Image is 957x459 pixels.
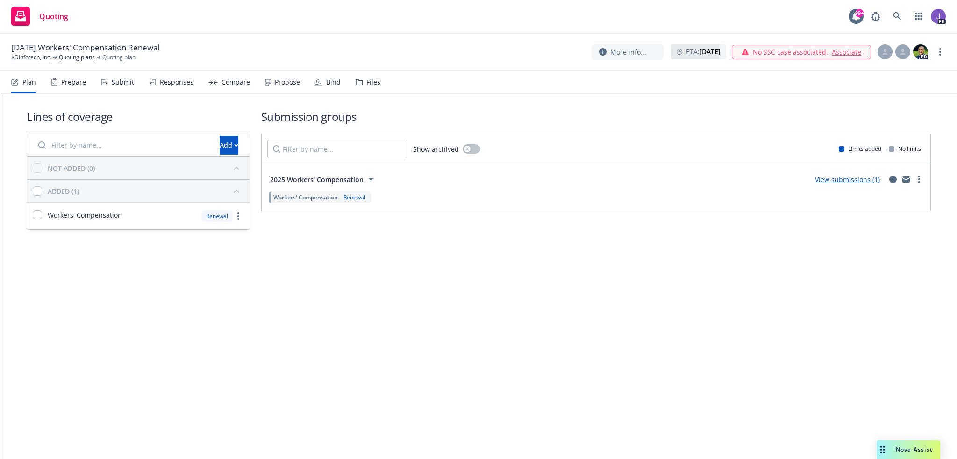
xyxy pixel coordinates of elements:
[815,175,880,184] a: View submissions (1)
[889,145,921,153] div: No limits
[221,78,250,86] div: Compare
[33,136,214,155] input: Filter by name...
[832,47,861,57] a: Associate
[22,78,36,86] div: Plan
[48,210,122,220] span: Workers' Compensation
[366,78,380,86] div: Files
[273,193,338,201] span: Workers' Compensation
[896,445,933,453] span: Nova Assist
[700,47,721,56] strong: [DATE]
[855,9,864,17] div: 99+
[592,44,664,60] button: More info...
[913,44,928,59] img: photo
[61,78,86,86] div: Prepare
[11,53,51,62] a: KDInfotech, Inc.
[48,163,95,173] div: NOT ADDED (0)
[261,109,931,124] h1: Submission groups
[275,78,300,86] div: Propose
[413,144,459,154] span: Show archived
[102,53,136,62] span: Quoting plan
[610,47,646,57] span: More info...
[7,3,72,29] a: Quoting
[27,109,250,124] h1: Lines of coverage
[11,42,159,53] span: [DATE] Workers' Compensation Renewal
[839,145,881,153] div: Limits added
[201,210,233,222] div: Renewal
[887,174,899,185] a: circleInformation
[220,136,238,155] button: Add
[48,184,244,198] button: ADDED (1)
[267,170,379,189] button: 2025 Workers' Compensation
[866,7,885,26] a: Report a Bug
[877,440,940,459] button: Nova Assist
[326,78,341,86] div: Bind
[931,9,946,24] img: photo
[909,7,928,26] a: Switch app
[160,78,193,86] div: Responses
[48,186,79,196] div: ADDED (1)
[220,136,238,154] div: Add
[267,140,407,158] input: Filter by name...
[900,174,912,185] a: mail
[753,47,828,57] span: No SSC case associated.
[233,211,244,222] a: more
[914,174,925,185] a: more
[39,13,68,20] span: Quoting
[686,47,721,56] span: ETA :
[112,78,134,86] div: Submit
[935,46,946,57] a: more
[270,175,364,184] span: 2025 Workers' Compensation
[877,440,888,459] div: Drag to move
[48,161,244,176] button: NOT ADDED (0)
[59,53,95,62] a: Quoting plans
[888,7,907,26] a: Search
[342,193,367,201] div: Renewal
